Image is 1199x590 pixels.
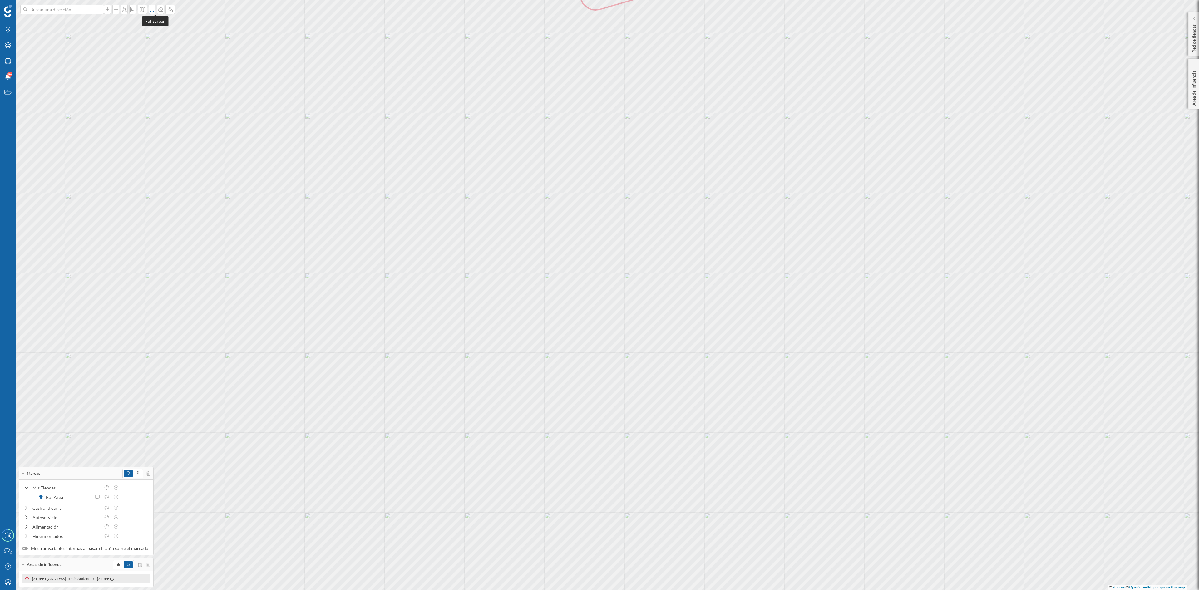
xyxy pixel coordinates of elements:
a: OpenStreetMap [1129,585,1156,589]
div: Hipermercados [32,533,101,539]
img: Geoblink Logo [4,5,12,17]
div: Mis Tiendas [32,484,101,491]
p: Área de influencia [1191,68,1197,106]
span: Áreas de influencia [27,562,62,568]
div: Supermercados [32,542,101,549]
div: Cash and carry [32,505,101,511]
div: BonÀrea [46,494,66,500]
div: [STREET_ADDRESS] (5 min Andando) [31,576,96,582]
span: Soporte [12,4,35,10]
span: 9+ [8,71,12,77]
p: Red de tiendas [1191,22,1197,52]
a: Improve this map [1156,585,1185,589]
div: [STREET_ADDRESS] (5 min Andando) [96,576,161,582]
div: Alimentación [32,524,101,530]
label: Mostrar variables internas al pasar el ratón sobre el marcador [22,545,150,552]
div: Autoservicio [32,514,101,521]
span: Marcas [27,471,40,476]
div: © © [1108,585,1187,590]
a: Mapbox [1112,585,1126,589]
div: Fullscreen [142,16,169,26]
